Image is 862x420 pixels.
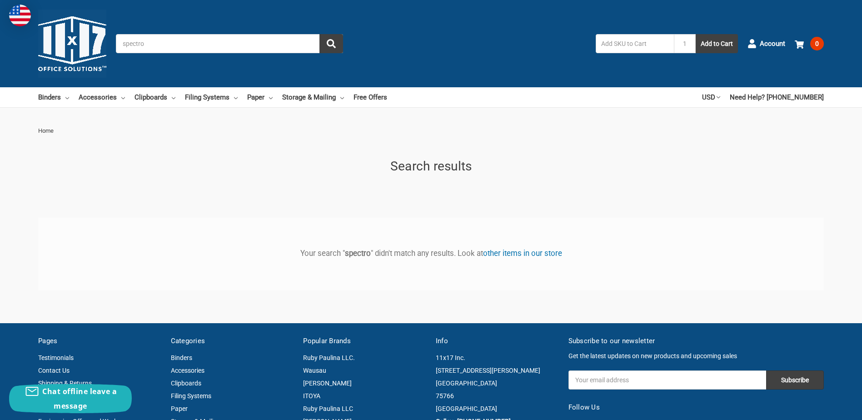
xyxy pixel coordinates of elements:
[345,249,371,258] b: spectro
[38,367,70,374] a: Contact Us
[185,87,238,107] a: Filing Systems
[9,384,132,413] button: Chat offline leave a message
[79,87,125,107] a: Accessories
[42,386,117,411] span: Chat offline leave a message
[747,32,785,55] a: Account
[568,370,766,390] input: Your email address
[116,34,343,53] input: Search by keyword, brand or SKU
[171,380,201,387] a: Clipboards
[38,157,824,176] h1: Search results
[795,32,824,55] a: 0
[171,354,192,361] a: Binders
[568,336,824,346] h5: Subscribe to our newsletter
[483,249,562,258] a: other items in our store
[766,370,824,390] input: Subscribe
[760,39,785,49] span: Account
[171,336,294,346] h5: Categories
[702,87,720,107] a: USD
[38,87,69,107] a: Binders
[38,127,54,134] span: Home
[568,351,824,361] p: Get the latest updates on new products and upcoming sales
[568,402,824,413] h5: Follow Us
[303,354,355,361] a: Ruby Paulina LLC.
[171,405,188,412] a: Paper
[730,87,824,107] a: Need Help? [PHONE_NUMBER]
[303,367,326,374] a: Wausau
[303,392,320,400] a: ITOYA
[303,405,353,412] a: Ruby Paulina LLC
[300,249,562,258] span: Your search " " didn't match any results. Look at
[696,34,738,53] button: Add to Cart
[38,380,92,387] a: Shipping & Returns
[282,87,344,107] a: Storage & Mailing
[171,367,204,374] a: Accessories
[596,34,674,53] input: Add SKU to Cart
[810,37,824,50] span: 0
[436,336,559,346] h5: Info
[38,354,74,361] a: Testimonials
[303,336,426,346] h5: Popular Brands
[436,351,559,415] address: 11x17 Inc. [STREET_ADDRESS][PERSON_NAME] [GEOGRAPHIC_DATA] 75766 [GEOGRAPHIC_DATA]
[38,10,106,78] img: 11x17.com
[303,380,352,387] a: [PERSON_NAME]
[171,392,211,400] a: Filing Systems
[247,87,273,107] a: Paper
[354,87,387,107] a: Free Offers
[135,87,175,107] a: Clipboards
[9,5,31,26] img: duty and tax information for United States
[38,336,161,346] h5: Pages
